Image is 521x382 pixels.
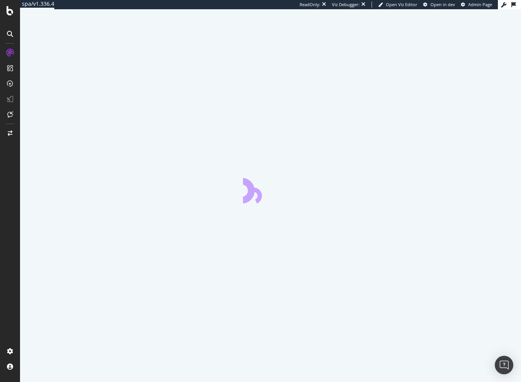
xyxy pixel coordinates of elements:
a: Open in dev [423,2,455,8]
div: Viz Debugger: [332,2,360,8]
a: Open Viz Editor [378,2,417,8]
span: Open in dev [431,2,455,7]
a: Admin Page [461,2,492,8]
div: Open Intercom Messenger [495,356,513,374]
span: Open Viz Editor [386,2,417,7]
span: Admin Page [468,2,492,7]
div: ReadOnly: [300,2,320,8]
div: animation [243,176,298,203]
